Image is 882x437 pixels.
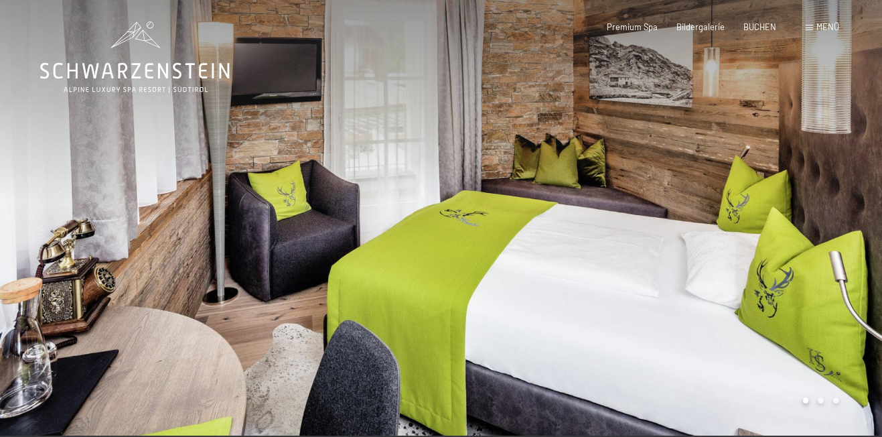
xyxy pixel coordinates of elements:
[816,21,839,32] span: Menü
[607,21,658,32] a: Premium Spa
[676,21,725,32] a: Bildergalerie
[743,21,776,32] a: BUCHEN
